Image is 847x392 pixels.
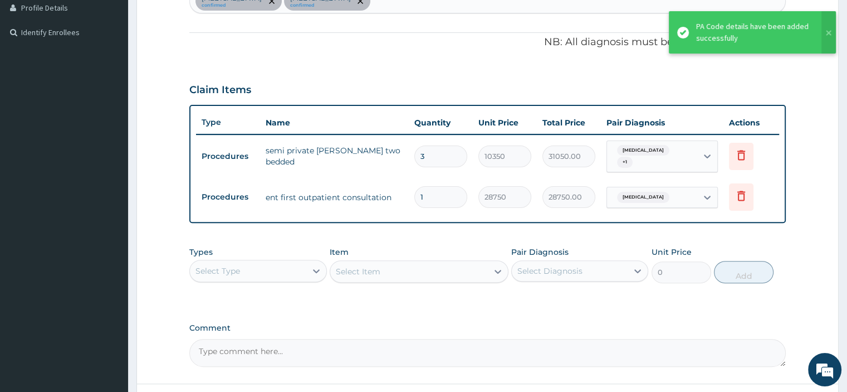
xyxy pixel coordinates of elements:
label: Comment [189,323,785,333]
label: Unit Price [652,246,692,258]
td: Procedures [196,187,260,207]
img: d_794563401_company_1708531726252_794563401 [21,56,45,84]
div: Minimize live chat window [183,6,209,32]
div: Select Type [195,265,240,277]
div: Chat with us now [58,62,187,77]
th: Unit Price [473,112,537,134]
button: Add [714,261,773,283]
p: NB: All diagnosis must be linked to a claim item [189,35,785,50]
small: confirmed [202,3,262,8]
span: [MEDICAL_DATA] [617,192,669,203]
th: Name [260,112,408,134]
th: Pair Diagnosis [601,112,723,134]
th: Type [196,112,260,133]
span: We're online! [65,122,154,235]
h3: Claim Items [189,84,251,96]
th: Total Price [537,112,601,134]
td: semi private [PERSON_NAME] two bedded [260,139,408,173]
span: + 1 [617,157,633,168]
textarea: Type your message and hit 'Enter' [6,268,212,307]
label: Types [189,248,213,257]
th: Quantity [409,112,473,134]
td: Procedures [196,146,260,167]
label: Pair Diagnosis [511,246,569,258]
div: Select Diagnosis [517,265,582,277]
td: ent first outpatient consultation [260,186,408,209]
div: PA Code details have been added successfully [696,21,811,44]
span: [MEDICAL_DATA] [617,145,669,156]
label: Item [330,246,349,258]
th: Actions [723,112,779,134]
small: confirmed [290,3,350,8]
